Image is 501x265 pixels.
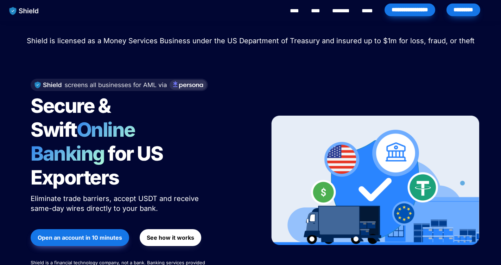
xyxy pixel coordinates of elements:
[31,229,129,246] button: Open an account in 10 minutes
[31,194,201,213] span: Eliminate trade barriers, accept USDT and receive same-day wires directly to your bank.
[140,229,201,246] button: See how it works
[6,4,42,18] img: website logo
[31,118,142,166] span: Online Banking
[27,37,475,45] span: Shield is licensed as a Money Services Business under the US Department of Treasury and insured u...
[31,94,114,142] span: Secure & Swift
[31,142,166,189] span: for US Exporters
[147,234,194,241] strong: See how it works
[38,234,122,241] strong: Open an account in 10 minutes
[31,226,129,250] a: Open an account in 10 minutes
[140,226,201,250] a: See how it works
